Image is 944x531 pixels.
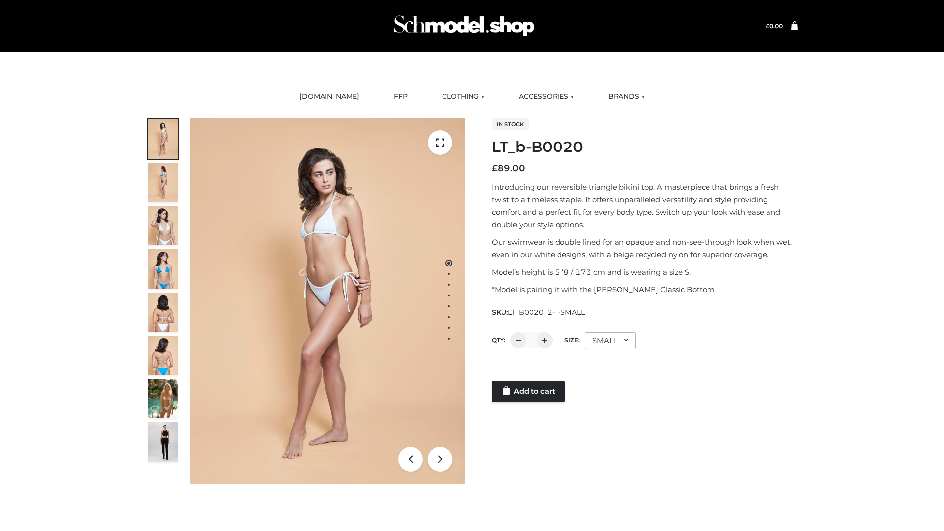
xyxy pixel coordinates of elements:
span: £ [766,22,769,29]
a: BRANDS [601,86,652,108]
a: Add to cart [492,381,565,402]
h1: LT_b-B0020 [492,138,798,156]
label: QTY: [492,336,505,344]
p: Model’s height is 5 ‘8 / 173 cm and is wearing a size S. [492,266,798,279]
div: SMALL [585,332,636,349]
img: ArielClassicBikiniTop_CloudNine_AzureSky_OW114ECO_1 [190,118,465,484]
img: ArielClassicBikiniTop_CloudNine_AzureSky_OW114ECO_1-scaled.jpg [148,119,178,159]
a: CLOTHING [435,86,492,108]
bdi: 89.00 [492,163,525,174]
img: Schmodel Admin 964 [390,6,538,45]
p: Our swimwear is double lined for an opaque and non-see-through look when wet, even in our white d... [492,236,798,261]
p: *Model is pairing it with the [PERSON_NAME] Classic Bottom [492,283,798,296]
p: Introducing our reversible triangle bikini top. A masterpiece that brings a fresh twist to a time... [492,181,798,231]
a: [DOMAIN_NAME] [292,86,367,108]
label: Size: [564,336,580,344]
img: 49df5f96394c49d8b5cbdcda3511328a.HD-1080p-2.5Mbps-49301101_thumbnail.jpg [148,422,178,462]
bdi: 0.00 [766,22,783,29]
img: ArielClassicBikiniTop_CloudNine_AzureSky_OW114ECO_4-scaled.jpg [148,249,178,289]
img: ArielClassicBikiniTop_CloudNine_AzureSky_OW114ECO_7-scaled.jpg [148,293,178,332]
img: Arieltop_CloudNine_AzureSky2.jpg [148,379,178,418]
span: SKU: [492,306,586,318]
a: FFP [386,86,415,108]
img: ArielClassicBikiniTop_CloudNine_AzureSky_OW114ECO_3-scaled.jpg [148,206,178,245]
a: £0.00 [766,22,783,29]
img: ArielClassicBikiniTop_CloudNine_AzureSky_OW114ECO_2-scaled.jpg [148,163,178,202]
span: £ [492,163,498,174]
img: ArielClassicBikiniTop_CloudNine_AzureSky_OW114ECO_8-scaled.jpg [148,336,178,375]
span: LT_B0020_2-_-SMALL [508,308,585,317]
a: ACCESSORIES [511,86,581,108]
span: In stock [492,118,529,130]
